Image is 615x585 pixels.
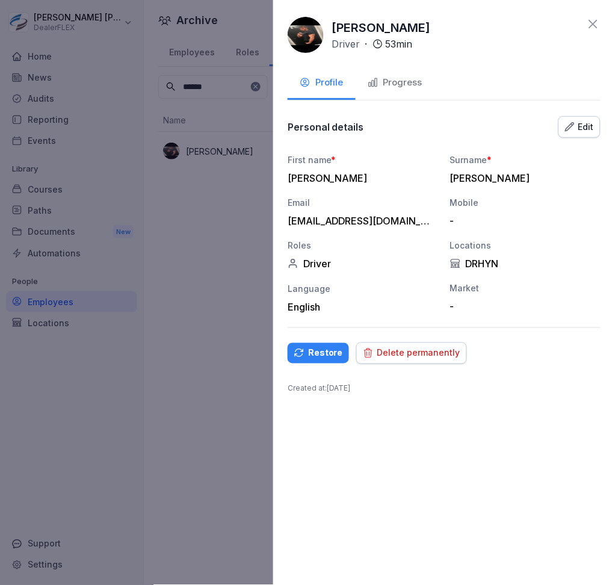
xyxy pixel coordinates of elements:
button: Delete permanently [356,342,467,364]
div: Profile [300,76,344,90]
div: Roles [288,239,438,252]
div: [PERSON_NAME] [450,172,595,184]
div: Email [288,196,438,209]
div: - [450,215,595,227]
div: English [288,301,438,313]
div: First name [288,153,438,166]
img: hc4l3s1vi8ds8vl6x140mokw.png [288,17,324,53]
p: 53 min [386,37,413,51]
button: Restore [288,343,349,364]
div: Locations [450,239,601,252]
button: Profile [288,67,356,100]
p: [PERSON_NAME] [332,19,431,37]
div: Surname [450,153,601,166]
button: Progress [356,67,434,100]
div: [EMAIL_ADDRESS][DOMAIN_NAME] [288,215,432,227]
div: DRHYN [450,258,601,270]
div: Edit [565,120,594,134]
div: Delete permanently [363,347,460,360]
div: Mobile [450,196,601,209]
div: Language [288,282,438,295]
div: - [450,300,595,312]
div: Progress [368,76,422,90]
div: Driver [288,258,438,270]
div: · [332,37,413,51]
div: Restore [294,347,343,360]
button: Edit [558,116,601,138]
p: Created at : [DATE] [288,383,601,394]
div: [PERSON_NAME] [288,172,432,184]
div: Market [450,282,601,294]
p: Personal details [288,121,364,133]
p: Driver [332,37,360,51]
